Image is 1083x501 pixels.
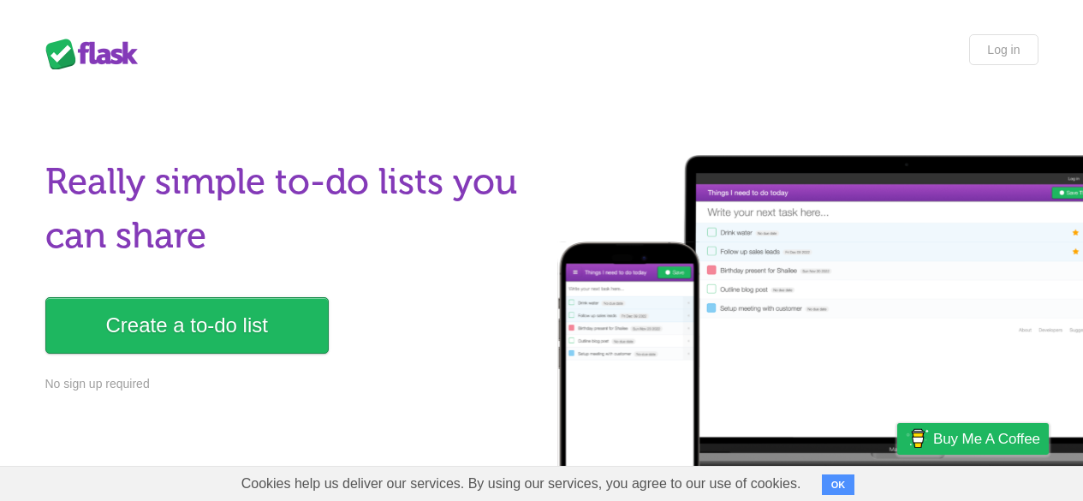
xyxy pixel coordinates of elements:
[45,155,532,263] h1: Really simple to-do lists you can share
[969,34,1038,65] a: Log in
[897,423,1049,455] a: Buy me a coffee
[45,39,148,69] div: Flask Lists
[45,375,532,393] p: No sign up required
[933,424,1040,454] span: Buy me a coffee
[45,297,329,354] a: Create a to-do list
[822,474,855,495] button: OK
[224,467,818,501] span: Cookies help us deliver our services. By using our services, you agree to our use of cookies.
[906,424,929,453] img: Buy me a coffee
